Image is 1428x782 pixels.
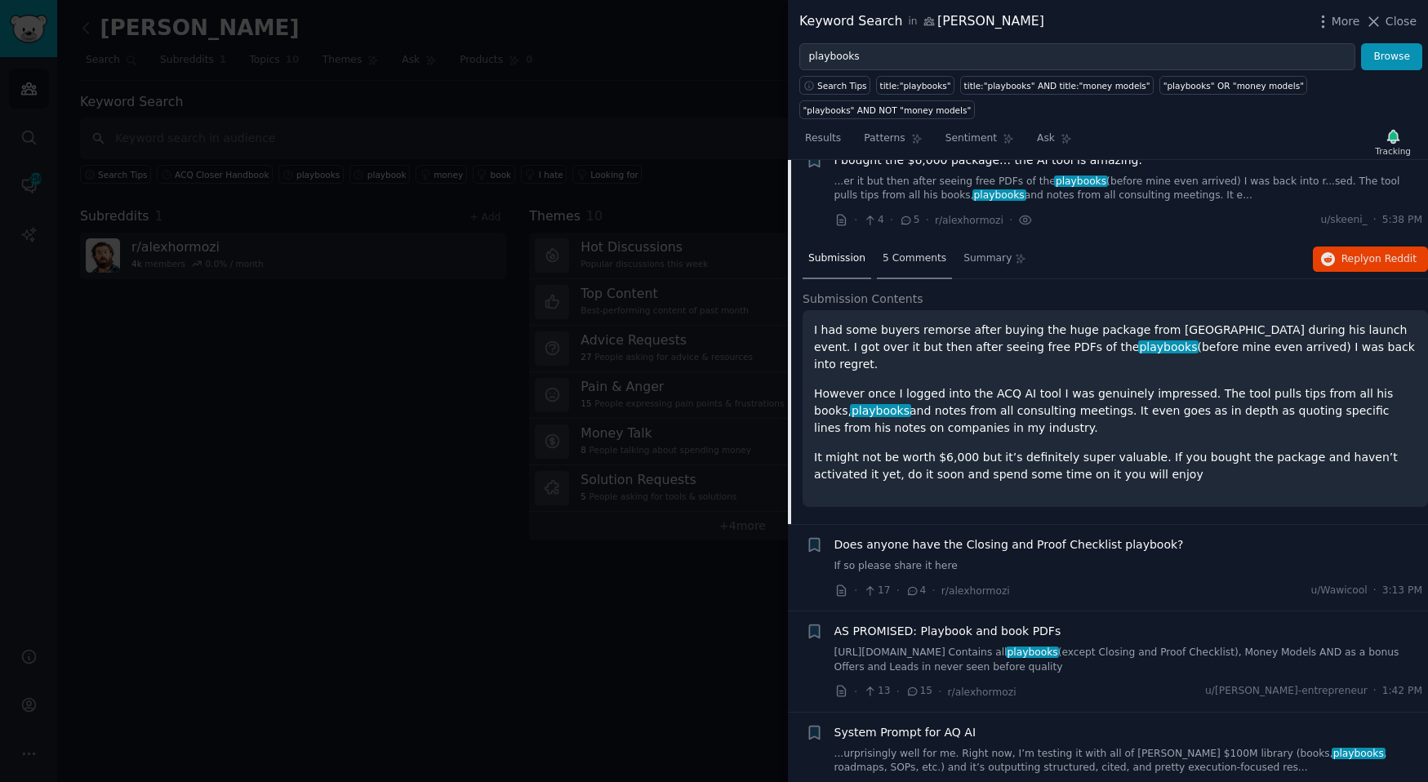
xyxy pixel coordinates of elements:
span: · [854,211,857,229]
span: · [938,683,941,700]
span: 5 Comments [883,251,946,266]
input: Try a keyword related to your business [799,43,1355,71]
a: "playbooks" AND NOT "money models" [799,100,975,119]
span: · [896,582,900,599]
span: Search Tips [817,80,867,91]
span: u/skeeni_ [1320,213,1367,228]
span: 5 [899,213,919,228]
button: Tracking [1369,125,1417,159]
a: System Prompt for AQ AI [834,724,976,741]
span: r/alexhormozi [941,585,1010,597]
span: in [908,15,917,29]
div: Keyword Search [PERSON_NAME] [799,11,1044,32]
span: 13 [863,684,890,699]
span: 5:38 PM [1382,213,1422,228]
span: playbooks [972,189,1026,201]
span: · [926,211,929,229]
span: · [1373,684,1377,699]
span: 17 [863,584,890,598]
span: u/Wawicool [1310,584,1367,598]
a: Patterns [858,126,928,159]
span: 3:13 PM [1382,584,1422,598]
span: Summary [963,251,1012,266]
span: More [1332,13,1360,30]
div: title:"playbooks" [880,80,951,91]
a: ...urprisingly well for me. Right now, I’m testing it with all of [PERSON_NAME] $100M library (bo... [834,747,1423,775]
a: Does anyone have the Closing and Proof Checklist playbook? [834,536,1184,553]
span: · [1373,584,1377,598]
a: Ask [1031,126,1078,159]
span: · [854,582,857,599]
span: Submission [808,251,865,266]
button: Browse [1361,43,1422,71]
span: playbooks [1332,748,1386,759]
p: However once I logged into the ACQ AI tool I was genuinely impressed. The tool pulls tips from al... [814,385,1417,437]
span: Submission Contents [803,291,923,308]
span: 1:42 PM [1382,684,1422,699]
span: · [896,683,900,700]
div: Tracking [1375,145,1411,157]
a: "playbooks" OR "money models" [1159,76,1307,95]
span: · [932,582,935,599]
span: Close [1386,13,1417,30]
button: Replyon Reddit [1313,247,1428,273]
div: "playbooks" OR "money models" [1163,80,1304,91]
span: · [1373,213,1377,228]
span: · [1009,211,1012,229]
span: 4 [905,584,926,598]
button: Search Tips [799,76,870,95]
button: More [1315,13,1360,30]
a: title:"playbooks" [876,76,954,95]
a: title:"playbooks" AND title:"money models" [960,76,1154,95]
span: · [854,683,857,700]
a: I bought the $6,000 package… the AI tool is amazing. [834,152,1142,169]
button: Close [1365,13,1417,30]
a: Results [799,126,847,159]
div: "playbooks" AND NOT "money models" [803,104,972,116]
span: playbooks [1138,340,1199,353]
p: It might not be worth $6,000 but it’s definitely super valuable. If you bought the package and ha... [814,449,1417,483]
span: Sentiment [945,131,997,146]
span: playbooks [1006,646,1060,658]
p: I had some buyers remorse after buying the huge package from [GEOGRAPHIC_DATA] during his launch ... [814,322,1417,373]
span: 15 [905,684,932,699]
span: on Reddit [1369,253,1417,264]
a: [URL][DOMAIN_NAME] Contains allplaybooks(except Closing and Proof Checklist), Money Models AND as... [834,646,1423,674]
span: playbooks [850,404,911,417]
a: Sentiment [940,126,1020,159]
a: AS PROMISED: Playbook and book PDFs [834,623,1061,640]
a: If so please share it here [834,559,1423,574]
span: Ask [1037,131,1055,146]
span: Reply [1341,252,1417,267]
span: u/[PERSON_NAME]-entrepreneur [1205,684,1368,699]
span: r/alexhormozi [935,215,1003,226]
span: playbooks [1054,176,1108,187]
div: title:"playbooks" AND title:"money models" [964,80,1150,91]
span: · [890,211,893,229]
span: r/alexhormozi [948,686,1017,698]
span: Results [805,131,841,146]
a: ...er it but then after seeing free PDFs of theplaybooks(before mine even arrived) I was back int... [834,175,1423,203]
span: Patterns [864,131,905,146]
span: 4 [863,213,883,228]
